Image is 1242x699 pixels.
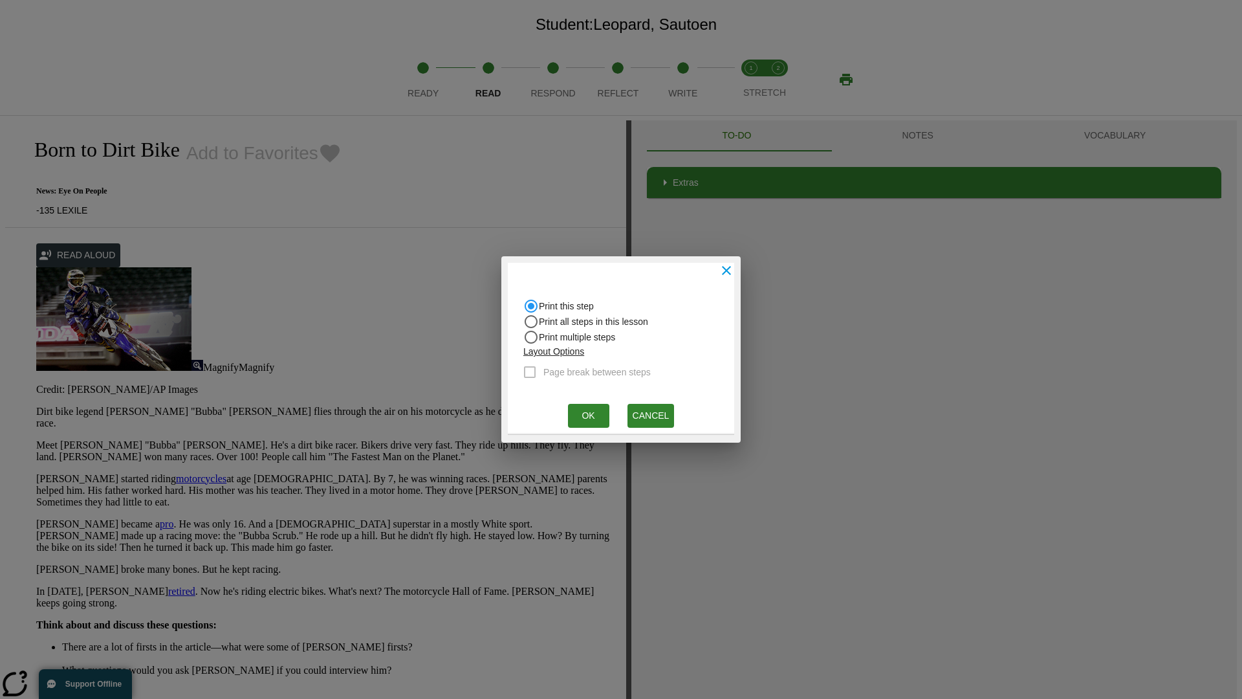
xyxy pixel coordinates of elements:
[712,256,741,285] button: close
[539,315,648,329] span: Print all steps in this lesson
[568,404,609,428] button: Ok, Will open in new browser window or tab
[627,404,675,428] button: Cancel
[539,331,615,344] span: Print multiple steps
[543,366,651,379] span: Page break between steps
[523,345,661,359] p: Layout Options
[539,300,594,313] span: Print this step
